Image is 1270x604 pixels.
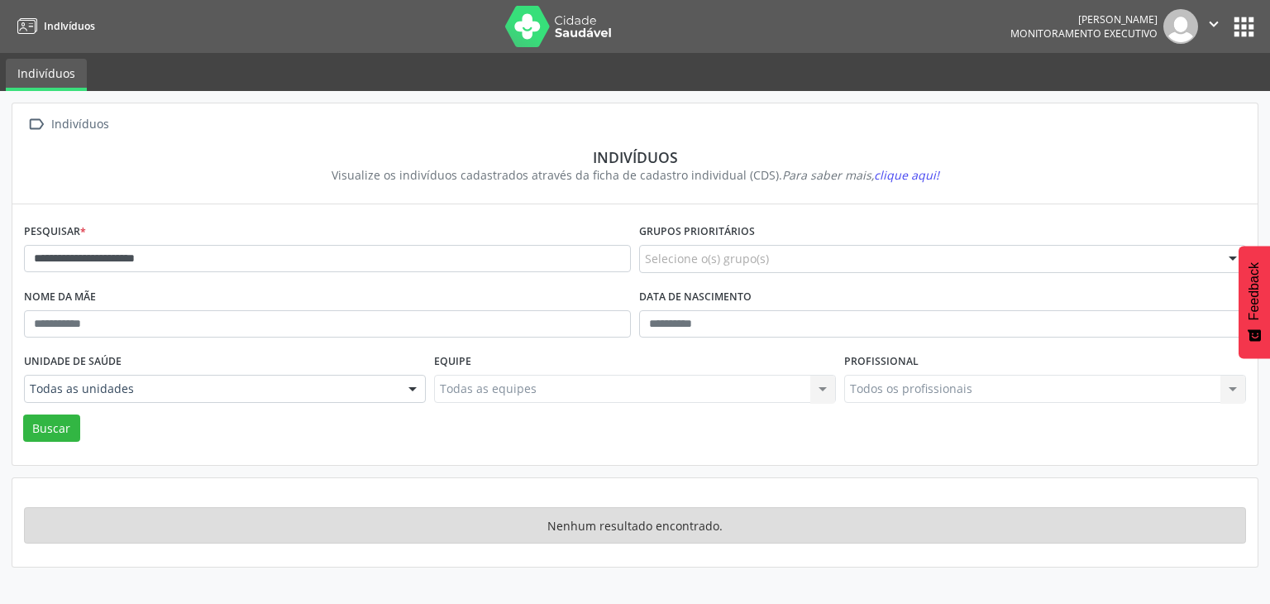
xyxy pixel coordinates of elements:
div: [PERSON_NAME] [1010,12,1158,26]
label: Data de nascimento [639,285,752,310]
span: clique aqui! [874,167,939,183]
a:  Indivíduos [24,113,112,137]
div: Nenhum resultado encontrado. [24,507,1246,544]
img: img [1163,9,1198,44]
button: Feedback - Mostrar pesquisa [1239,246,1270,358]
button:  [1198,9,1229,44]
button: Buscar [23,415,80,443]
label: Grupos prioritários [639,219,755,245]
label: Pesquisar [24,219,86,245]
button: apps [1229,12,1258,41]
a: Indivíduos [6,59,87,91]
label: Profissional [844,349,919,375]
i: Para saber mais, [782,167,939,183]
div: Indivíduos [48,113,112,137]
span: Monitoramento Executivo [1010,26,1158,41]
div: Visualize os indivíduos cadastrados através da ficha de cadastro individual (CDS). [36,166,1234,184]
span: Feedback [1247,262,1262,320]
i:  [1205,15,1223,33]
label: Equipe [434,349,471,375]
i:  [24,113,48,137]
span: Selecione o(s) grupo(s) [645,250,769,267]
a: Indivíduos [12,12,95,40]
span: Todas as unidades [30,381,392,397]
span: Indivíduos [44,19,95,33]
div: Indivíduos [36,148,1234,166]
label: Unidade de saúde [24,349,122,375]
label: Nome da mãe [24,285,96,310]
